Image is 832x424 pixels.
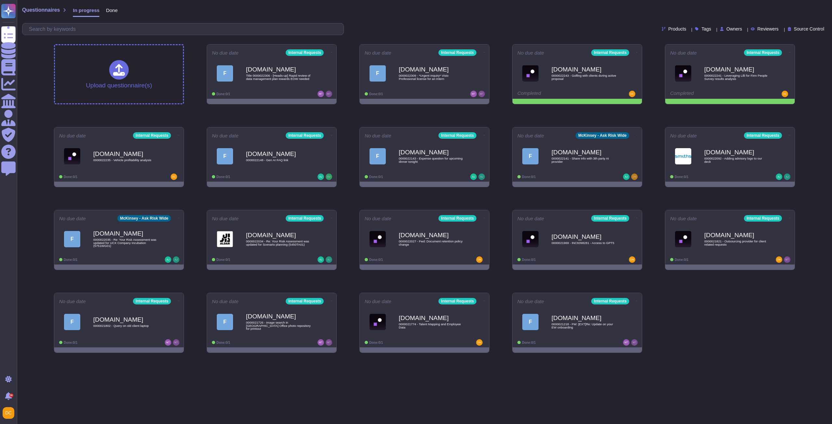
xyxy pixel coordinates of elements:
[675,258,688,262] span: Done: 0/1
[86,60,152,88] div: Upload questionnaire(s)
[726,27,742,31] span: Owners
[246,321,311,330] span: 0000021726 - image search in [GEOGRAPHIC_DATA] Office photo repository for printout
[757,27,778,31] span: Reviewers
[326,339,332,346] img: user
[576,132,629,139] div: McKinsey - Ask Risk Wide
[704,157,769,163] span: 0000022092 - Adding advisory logo to our deck
[675,148,691,164] img: Logo
[552,74,617,80] span: 0000022243 - Golfing with clients during active proposal
[370,65,386,82] div: F
[246,232,311,238] b: [DOMAIN_NAME]
[64,231,80,247] div: F
[173,339,179,346] img: user
[117,215,171,222] div: McKinsey - Ask Risk Wide
[522,341,536,344] span: Done: 0/1
[670,216,697,221] span: No due date
[370,148,386,164] div: F
[631,339,638,346] img: user
[64,175,77,179] span: Done: 0/1
[591,298,629,304] div: Internal Requests
[704,240,769,246] span: 0000021821 - Outsourcing provider for client related requests
[517,50,544,55] span: No due date
[59,299,86,304] span: No due date
[59,216,86,221] span: No due date
[365,133,391,138] span: No due date
[369,258,383,262] span: Done: 0/1
[326,256,332,263] img: user
[629,256,635,263] img: user
[476,339,483,346] img: user
[701,27,711,31] span: Tags
[217,314,233,330] div: F
[399,74,464,80] span: 0000022309 - *Urgent Inquiry* Visio Professional license for an Intern
[670,50,697,55] span: No due date
[744,49,782,56] div: Internal Requests
[212,50,239,55] span: No due date
[93,238,158,248] span: 0000022035 - Re: Your Risk Assessment was updated for UCX Company Incubation (5751WG01)
[591,215,629,222] div: Internal Requests
[399,149,464,155] b: [DOMAIN_NAME]
[369,341,383,344] span: Done: 0/1
[670,91,750,97] div: Completed
[668,27,686,31] span: Products
[704,74,769,80] span: 0000022241 - Leveraging Lilli for Firm People Survey results analysis
[744,132,782,139] div: Internal Requests
[286,132,324,139] div: Internal Requests
[212,133,239,138] span: No due date
[552,323,617,329] span: 0000021218 - FW: [EXT]Re: Update on your EW onboarding
[675,65,691,82] img: Logo
[794,27,824,31] span: Source Control
[93,324,158,328] span: 0000021802 - Query on old client laptop
[133,298,171,304] div: Internal Requests
[286,49,324,56] div: Internal Requests
[93,316,158,323] b: [DOMAIN_NAME]
[22,7,60,13] span: Questionnaires
[1,406,19,420] button: user
[670,133,697,138] span: No due date
[365,50,391,55] span: No due date
[399,157,464,163] span: 0000022143 - Expense question for upcoming dinner tonight
[59,133,86,138] span: No due date
[171,173,177,180] img: user
[399,66,464,72] b: [DOMAIN_NAME]
[93,151,158,157] b: [DOMAIN_NAME]
[522,231,539,247] img: Logo
[246,66,311,72] b: [DOMAIN_NAME]
[318,256,324,263] img: user
[704,66,769,72] b: [DOMAIN_NAME]
[326,91,332,97] img: user
[370,231,386,247] img: Logo
[64,258,77,262] span: Done: 0/1
[399,323,464,329] span: 0000021774 - Talent Mapping and Employee Data
[552,66,617,72] b: [DOMAIN_NAME]
[399,315,464,321] b: [DOMAIN_NAME]
[217,231,233,247] img: Logo
[73,8,99,13] span: In progress
[784,173,790,180] img: user
[438,215,476,222] div: Internal Requests
[399,240,464,246] span: 0000022027 - Fwd: Document retention policy change
[623,173,630,180] img: user
[776,173,782,180] img: user
[165,339,171,346] img: user
[517,216,544,221] span: No due date
[438,132,476,139] div: Internal Requests
[286,298,324,304] div: Internal Requests
[212,299,239,304] span: No due date
[782,91,788,97] img: user
[93,159,158,162] span: 0000022235 - Vehicle profitability analysis
[776,256,782,263] img: user
[517,91,597,97] div: Completed
[216,175,230,179] span: Done: 0/1
[629,91,635,97] img: user
[318,173,324,180] img: user
[318,339,324,346] img: user
[784,256,790,263] img: user
[217,65,233,82] div: F
[212,216,239,221] span: No due date
[522,148,539,164] div: F
[246,313,311,319] b: [DOMAIN_NAME]
[522,65,539,82] img: Logo
[623,339,630,346] img: user
[64,314,80,330] div: F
